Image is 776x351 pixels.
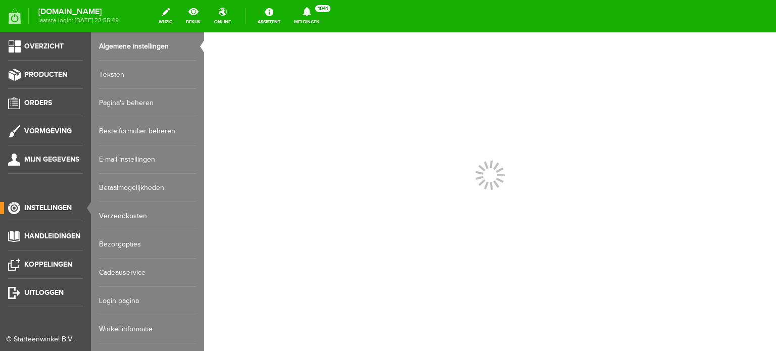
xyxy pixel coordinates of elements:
[315,5,330,12] span: 1041
[24,155,79,164] span: Mijn gegevens
[99,202,196,230] a: Verzendkosten
[99,287,196,315] a: Login pagina
[99,117,196,145] a: Bestelformulier beheren
[99,259,196,287] a: Cadeauservice
[153,5,178,27] a: wijzig
[24,98,52,107] span: Orders
[38,9,119,15] strong: [DOMAIN_NAME]
[99,61,196,89] a: Teksten
[208,5,237,27] a: online
[24,260,72,269] span: Koppelingen
[24,204,72,212] span: Instellingen
[24,288,64,297] span: Uitloggen
[24,42,64,51] span: Overzicht
[24,127,72,135] span: Vormgeving
[99,315,196,343] a: Winkel informatie
[99,230,196,259] a: Bezorgopties
[99,174,196,202] a: Betaalmogelijkheden
[288,5,326,27] a: Meldingen1041
[6,334,77,345] div: © Starteenwinkel B.V.
[24,70,67,79] span: Producten
[24,232,80,240] span: Handleidingen
[99,145,196,174] a: E-mail instellingen
[99,32,196,61] a: Algemene instellingen
[99,89,196,117] a: Pagina's beheren
[252,5,286,27] a: Assistent
[38,18,119,23] span: laatste login: [DATE] 22:55:49
[180,5,207,27] a: bekijk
